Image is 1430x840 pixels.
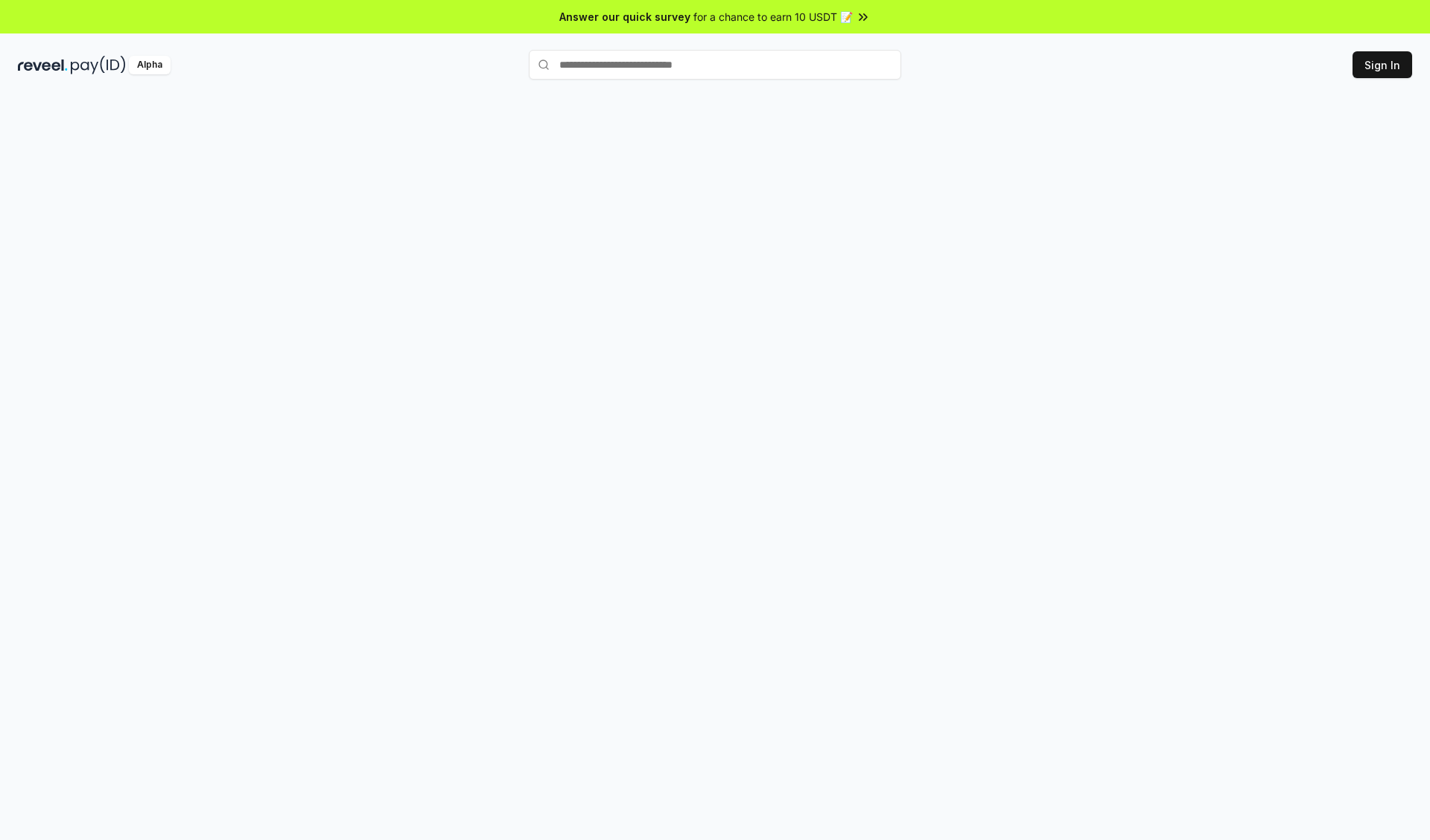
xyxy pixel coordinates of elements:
img: reveel_dark [18,56,68,74]
button: Sign In [1353,51,1412,78]
span: Answer our quick survey [559,9,690,25]
img: pay_id [71,56,126,74]
span: for a chance to earn 10 USDT 📝 [693,9,853,25]
div: Alpha [129,56,171,74]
